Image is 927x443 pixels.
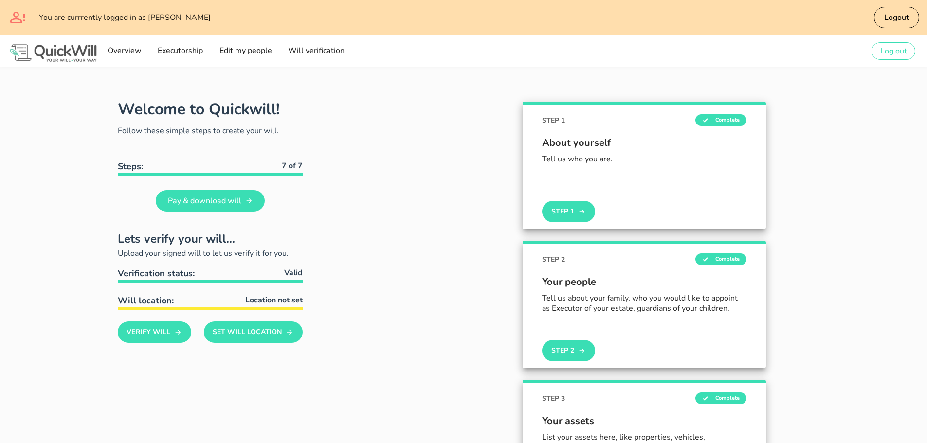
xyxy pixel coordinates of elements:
span: Your assets [542,414,746,428]
a: Pay & download will [156,190,265,212]
span: Location not set [245,294,303,306]
span: Will location: [118,295,174,306]
span: Complete [695,392,746,404]
button: Verify Will [118,321,191,343]
span: STEP 3 [542,393,565,404]
a: Will verification [285,41,347,61]
img: Logo [8,42,99,64]
h1: Welcome to Quickwill! [118,99,280,120]
span: Complete [695,253,746,265]
span: Complete [695,114,746,126]
span: Logout [884,12,909,23]
span: STEP 1 [542,115,565,125]
span: Valid [284,267,303,279]
a: Overview [104,41,144,61]
span: Will verification [288,45,345,56]
button: Step 1 [542,201,595,222]
h2: Lets verify your will... [118,230,303,248]
p: Upload your signed will to let us verify it for you. [118,248,303,259]
span: Overview [107,45,141,56]
p: Tell us about your family, who you would like to appoint as Executor of your estate, guardians of... [542,293,746,314]
div: You are currrently logged in as [PERSON_NAME] [39,13,518,22]
button: Logout [874,7,920,28]
p: Tell us who you are. [542,154,746,164]
span: About yourself [542,136,746,150]
button: Set Will Location [204,321,303,343]
span: Pay & download will [167,195,241,206]
span: Your people [542,275,746,289]
p: Follow these simple steps to create your will. [118,125,303,137]
a: Edit my people [216,41,274,61]
span: Verification status: [118,267,195,279]
b: Steps: [118,160,143,172]
button: Step 2 [542,340,595,361]
span: Edit my people [218,45,272,56]
button: Log out [872,42,915,60]
b: 7 of 7 [282,160,303,171]
span: STEP 2 [542,254,565,265]
span: Log out [880,46,907,56]
span: Executorship [157,45,203,56]
a: Executorship [154,41,206,61]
